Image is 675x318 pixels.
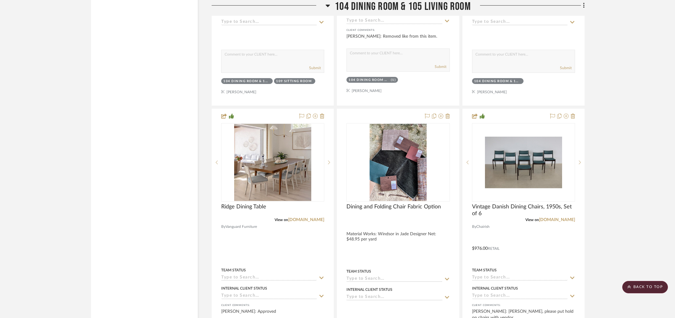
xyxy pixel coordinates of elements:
div: 104 Dining Room & 105 Living Room [474,79,520,84]
div: 0 [347,123,449,201]
input: Type to Search… [221,275,317,281]
a: [DOMAIN_NAME] [539,218,575,222]
img: Ridge Dining Table [234,124,311,201]
span: Vanguard Furniture [226,224,257,230]
img: Vintage Danish Dining Chairs, 1950s, Set of 6 [485,124,562,201]
scroll-to-top-button: BACK TO TOP [622,281,668,293]
span: View on [275,218,288,222]
span: View on [525,218,539,222]
button: Submit [309,65,321,71]
div: Team Status [346,269,371,274]
input: Type to Search… [346,295,442,300]
span: Chairish [476,224,490,230]
div: Internal Client Status [472,286,518,291]
input: Type to Search… [472,19,568,25]
input: Type to Search… [472,275,568,281]
span: Vintage Danish Dining Chairs, 1950s, Set of 6 [472,203,575,217]
div: Internal Client Status [346,287,392,292]
span: Ridge Dining Table [221,203,266,210]
div: 104 Dining Room & 105 Living Room [223,79,269,84]
div: (1) [391,78,396,82]
input: Type to Search… [346,18,442,24]
div: Internal Client Status [221,286,267,291]
input: Type to Search… [221,19,317,25]
div: 109 Sitting Room [276,79,312,84]
div: [PERSON_NAME]: Removed like from this item. [346,33,449,46]
div: Team Status [472,267,497,273]
button: Submit [435,64,446,69]
div: 104 Dining Room & 105 Living Room [349,78,389,82]
input: Type to Search… [221,293,317,299]
input: Type to Search… [472,293,568,299]
input: Type to Search… [346,276,442,282]
div: Team Status [221,267,246,273]
img: Dining and Folding Chair Fabric Option [370,124,426,201]
button: Submit [560,65,572,71]
a: [DOMAIN_NAME] [288,218,324,222]
span: By [472,224,476,230]
span: By [221,224,226,230]
span: Dining and Folding Chair Fabric Option [346,203,441,210]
